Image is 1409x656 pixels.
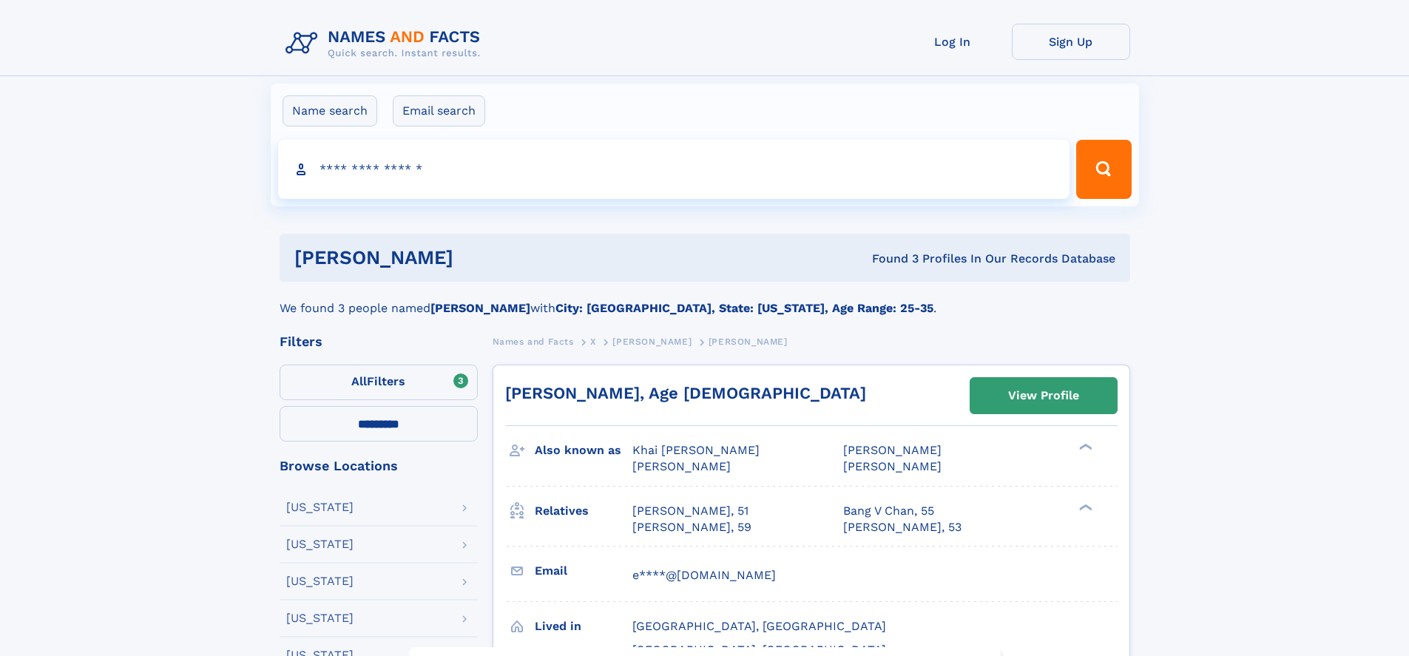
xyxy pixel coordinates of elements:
[280,282,1130,317] div: We found 3 people named with .
[280,335,478,348] div: Filters
[843,503,934,519] a: Bang V Chan, 55
[1076,140,1131,199] button: Search Button
[1075,442,1093,452] div: ❯
[294,248,663,267] h1: [PERSON_NAME]
[555,301,933,315] b: City: [GEOGRAPHIC_DATA], State: [US_STATE], Age Range: 25-35
[280,365,478,400] label: Filters
[286,538,354,550] div: [US_STATE]
[632,519,751,535] a: [PERSON_NAME], 59
[286,612,354,624] div: [US_STATE]
[393,95,485,126] label: Email search
[283,95,377,126] label: Name search
[1008,379,1079,413] div: View Profile
[970,378,1117,413] a: View Profile
[843,459,942,473] span: [PERSON_NAME]
[535,614,632,639] h3: Lived in
[663,251,1115,267] div: Found 3 Profiles In Our Records Database
[278,140,1070,199] input: search input
[843,443,942,457] span: [PERSON_NAME]
[590,332,596,351] a: X
[843,519,962,535] a: [PERSON_NAME], 53
[632,503,749,519] a: [PERSON_NAME], 51
[632,619,886,633] span: [GEOGRAPHIC_DATA], [GEOGRAPHIC_DATA]
[893,24,1012,60] a: Log In
[430,301,530,315] b: [PERSON_NAME]
[286,575,354,587] div: [US_STATE]
[632,443,760,457] span: Khai [PERSON_NAME]
[535,438,632,463] h3: Also known as
[709,337,788,347] span: [PERSON_NAME]
[351,374,367,388] span: All
[1075,502,1093,512] div: ❯
[286,501,354,513] div: [US_STATE]
[280,24,493,64] img: Logo Names and Facts
[590,337,596,347] span: X
[612,337,692,347] span: [PERSON_NAME]
[632,459,731,473] span: [PERSON_NAME]
[505,384,866,402] a: [PERSON_NAME], Age [DEMOGRAPHIC_DATA]
[612,332,692,351] a: [PERSON_NAME]
[535,558,632,584] h3: Email
[535,498,632,524] h3: Relatives
[1012,24,1130,60] a: Sign Up
[280,459,478,473] div: Browse Locations
[493,332,574,351] a: Names and Facts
